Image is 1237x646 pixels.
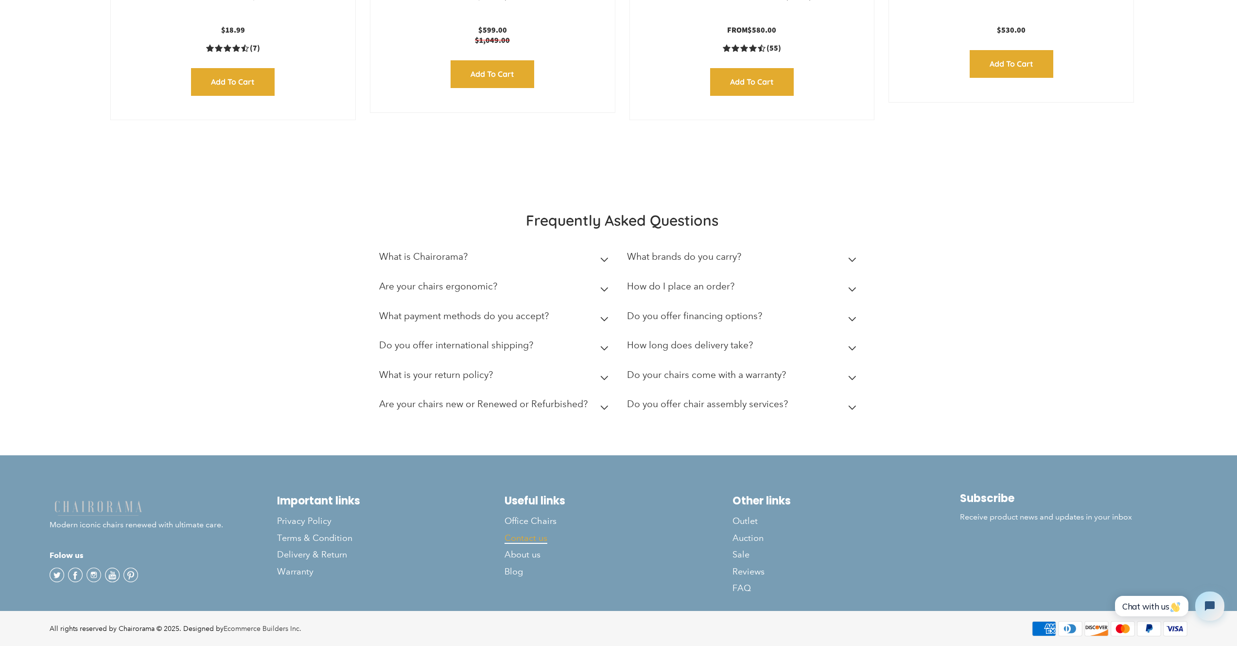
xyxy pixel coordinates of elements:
summary: Do you offer international shipping? [379,333,612,362]
a: Reviews [732,563,960,579]
span: $18.99 [221,25,245,35]
summary: What brands do you carry? [627,244,860,274]
h2: Subscribe [960,492,1187,505]
summary: What is Chairorama? [379,244,612,274]
input: Add to Cart [451,60,534,88]
span: Blog [505,566,523,577]
h2: Useful links [505,494,732,507]
summary: Do you offer chair assembly services? [627,392,860,421]
h2: Frequently Asked Questions [379,211,865,230]
span: Sale [732,549,749,560]
h4: Folow us [50,550,277,561]
a: Contact us [505,530,732,546]
summary: What is your return policy? [379,362,612,392]
span: Office Chairs [505,516,557,527]
a: About us [505,546,732,563]
a: Sale [732,546,960,563]
img: chairorama [50,499,147,516]
span: Contact us [505,533,547,544]
a: Warranty [277,563,505,579]
p: From [640,25,865,36]
span: $1,049.00 [475,35,510,45]
span: $599.00 [478,25,507,35]
summary: Do you offer financing options? [627,304,860,333]
iframe: Tidio Chat [1104,583,1233,629]
span: Reviews [732,566,765,577]
span: $580.00 [748,25,776,35]
summary: How do I place an order? [627,274,860,304]
a: Ecommerce Builders Inc. [224,624,301,633]
summary: How long does delivery take? [627,333,860,362]
h2: Important links [277,494,505,507]
h2: Do you offer international shipping? [379,340,533,351]
h2: What payment methods do you accept? [379,310,549,322]
h2: What is Chairorama? [379,251,468,262]
h2: How do I place an order? [627,281,734,292]
a: Auction [732,530,960,546]
h2: Are your chairs ergonomic? [379,281,497,292]
a: Privacy Policy [277,513,505,529]
h2: Are your chairs new or Renewed or Refurbished? [379,398,588,410]
a: Terms & Condition [277,530,505,546]
h2: How long does delivery take? [627,340,753,351]
span: Privacy Policy [277,516,331,527]
input: Add to Cart [970,50,1053,78]
span: FAQ [732,583,751,594]
span: Auction [732,533,764,544]
span: $530.00 [997,25,1026,35]
summary: What payment methods do you accept? [379,304,612,333]
input: Add to Cart [710,68,794,96]
span: Warranty [277,566,314,577]
h2: What is your return policy? [379,369,493,380]
h2: Do you offer financing options? [627,310,762,322]
span: (55) [767,43,781,54]
a: 4.5 rating (55 votes) [640,43,865,53]
span: Terms & Condition [277,533,352,544]
a: Outlet [732,513,960,529]
p: Receive product news and updates in your inbox [960,512,1187,522]
a: FAQ [732,580,960,596]
a: Blog [505,563,732,579]
a: Delivery & Return [277,546,505,563]
h2: What brands do you carry? [627,251,741,262]
summary: Are your chairs new or Renewed or Refurbished? [379,392,612,421]
summary: Are your chairs ergonomic? [379,274,612,304]
div: All rights reserved by Chairorama © 2025. Designed by [50,624,301,634]
a: 4.4 rating (7 votes) [121,43,346,53]
span: About us [505,549,540,560]
input: Add to Cart [191,68,275,96]
h2: Do you offer chair assembly services? [627,398,788,410]
h2: Do your chairs come with a warranty? [627,369,786,380]
span: Delivery & Return [277,549,347,560]
span: Outlet [732,516,758,527]
a: Office Chairs [505,513,732,529]
span: (7) [250,43,260,54]
summary: Do your chairs come with a warranty? [627,362,860,392]
h2: Other links [732,494,960,507]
